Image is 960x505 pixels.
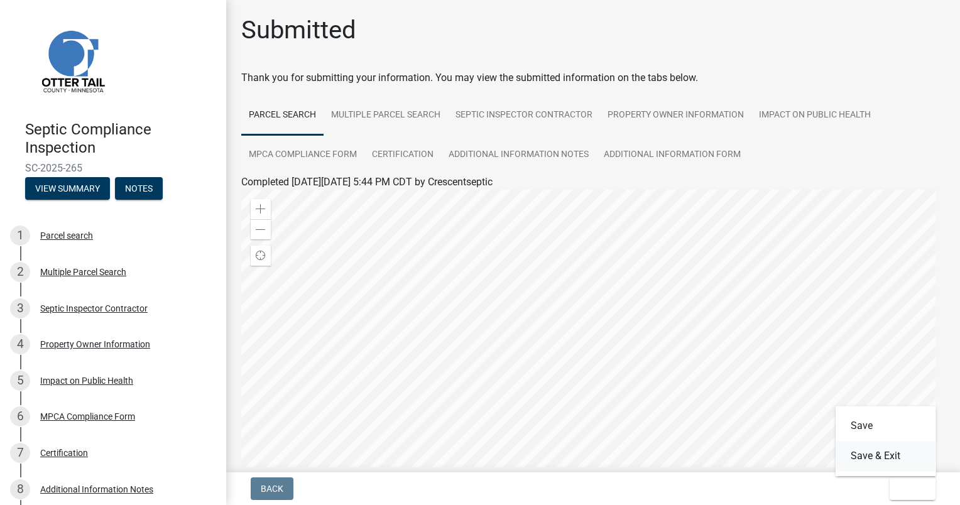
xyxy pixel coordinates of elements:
[40,376,133,385] div: Impact on Public Health
[448,95,600,136] a: Septic Inspector Contractor
[40,340,150,349] div: Property Owner Information
[40,231,93,240] div: Parcel search
[40,304,148,313] div: Septic Inspector Contractor
[241,95,324,136] a: Parcel search
[600,95,751,136] a: Property Owner Information
[251,477,293,500] button: Back
[596,135,748,175] a: Additional Information Form
[900,484,918,494] span: Exit
[836,411,936,441] button: Save
[25,184,110,194] wm-modal-confirm: Summary
[40,412,135,421] div: MPCA Compliance Form
[836,441,936,471] button: Save & Exit
[261,484,283,494] span: Back
[10,225,30,246] div: 1
[241,135,364,175] a: MPCA Compliance Form
[10,443,30,463] div: 7
[836,406,936,476] div: Exit
[115,177,163,200] button: Notes
[324,95,448,136] a: Multiple Parcel Search
[890,477,935,500] button: Exit
[241,70,945,85] div: Thank you for submitting your information. You may view the submitted information on the tabs below.
[751,95,878,136] a: Impact on Public Health
[10,479,30,499] div: 8
[40,485,153,494] div: Additional Information Notes
[10,371,30,391] div: 5
[115,184,163,194] wm-modal-confirm: Notes
[10,262,30,282] div: 2
[10,406,30,426] div: 6
[40,448,88,457] div: Certification
[251,246,271,266] div: Find my location
[441,135,596,175] a: Additional Information Notes
[25,177,110,200] button: View Summary
[10,334,30,354] div: 4
[251,219,271,239] div: Zoom out
[364,135,441,175] a: Certification
[10,298,30,318] div: 3
[25,162,201,174] span: SC-2025-265
[25,13,119,107] img: Otter Tail County, Minnesota
[40,268,126,276] div: Multiple Parcel Search
[241,176,493,188] span: Completed [DATE][DATE] 5:44 PM CDT by Crescentseptic
[25,121,216,157] h4: Septic Compliance Inspection
[241,15,356,45] h1: Submitted
[251,199,271,219] div: Zoom in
